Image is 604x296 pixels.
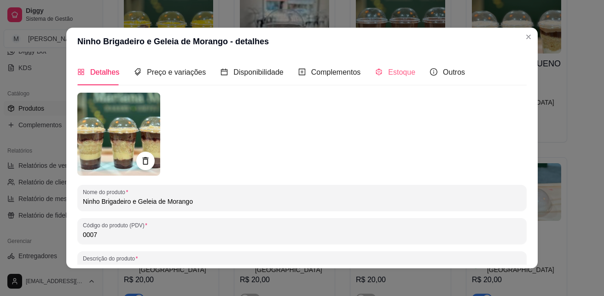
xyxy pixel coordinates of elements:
[375,68,383,76] span: code-sandbox
[83,263,521,272] input: Descrição do produto
[77,68,85,76] span: appstore
[83,197,521,206] input: Nome do produto
[388,68,415,76] span: Estoque
[311,68,361,76] span: Complementos
[134,68,141,76] span: tags
[83,221,151,229] label: Código do produto (PDV)
[90,68,119,76] span: Detalhes
[147,68,206,76] span: Preço e variações
[83,188,131,196] label: Nome do produto
[233,68,284,76] span: Disponibilidade
[66,28,538,55] header: Ninho Brigadeiro e Geleia de Morango - detalhes
[83,255,141,262] label: Descrição do produto
[298,68,306,76] span: plus-square
[77,93,160,176] img: produto
[221,68,228,76] span: calendar
[83,230,521,239] input: Código do produto (PDV)
[443,68,465,76] span: Outros
[521,30,536,44] button: Close
[430,68,437,76] span: info-circle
